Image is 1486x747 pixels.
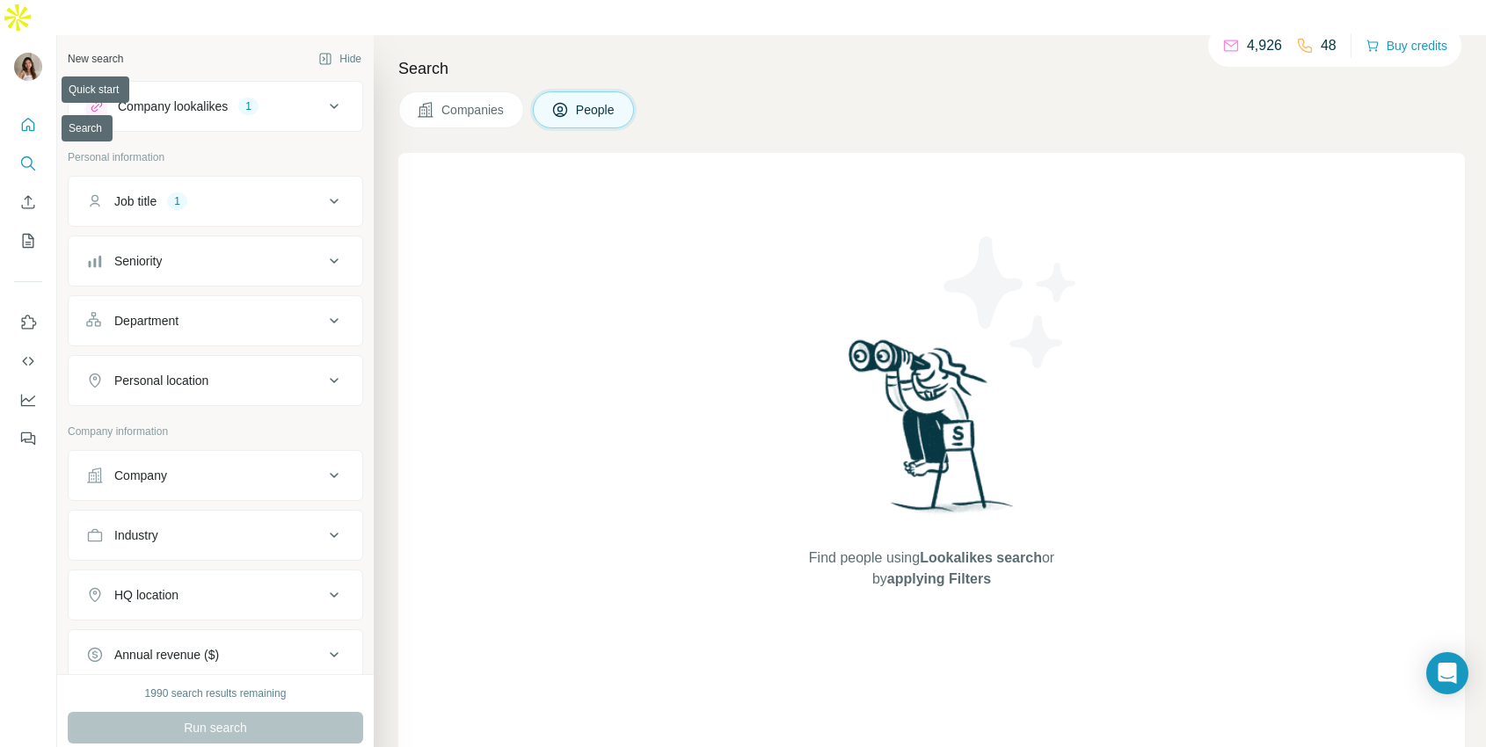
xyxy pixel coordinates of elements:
[14,307,42,338] button: Use Surfe on LinkedIn
[68,51,123,67] div: New search
[14,186,42,218] button: Enrich CSV
[1366,33,1447,58] button: Buy credits
[14,53,42,81] img: Avatar
[920,550,1042,565] span: Lookalikes search
[69,454,362,497] button: Company
[114,586,178,604] div: HQ location
[441,101,506,119] span: Companies
[238,98,259,114] div: 1
[68,424,363,439] p: Company information
[14,345,42,377] button: Use Surfe API
[1426,652,1468,694] div: Open Intercom Messenger
[932,223,1090,381] img: Surfe Illustration - Stars
[69,85,362,127] button: Company lookalikes1
[114,312,178,330] div: Department
[1247,35,1282,56] p: 4,926
[114,372,208,389] div: Personal location
[1321,35,1337,56] p: 48
[14,423,42,454] button: Feedback
[69,180,362,222] button: Job title1
[69,300,362,342] button: Department
[114,467,167,484] div: Company
[167,193,187,209] div: 1
[398,56,1465,81] h4: Search
[114,252,162,270] div: Seniority
[306,46,374,72] button: Hide
[887,571,991,586] span: applying Filters
[14,225,42,257] button: My lists
[69,574,362,616] button: HQ location
[68,149,363,165] p: Personal information
[69,240,362,282] button: Seniority
[69,514,362,556] button: Industry
[576,101,616,119] span: People
[790,548,1072,590] span: Find people using or by
[14,148,42,179] button: Search
[14,384,42,416] button: Dashboard
[14,109,42,141] button: Quick start
[145,685,287,701] div: 1990 search results remaining
[69,359,362,402] button: Personal location
[114,646,219,664] div: Annual revenue ($)
[118,98,228,115] div: Company lookalikes
[114,526,158,544] div: Industry
[69,634,362,676] button: Annual revenue ($)
[114,192,157,210] div: Job title
[841,335,1023,531] img: Surfe Illustration - Woman searching with binoculars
